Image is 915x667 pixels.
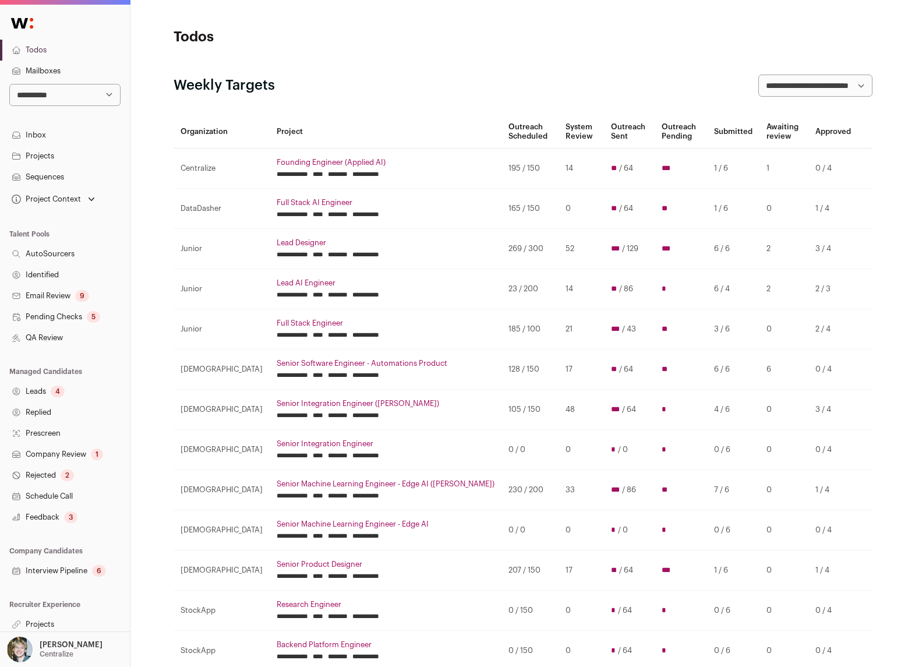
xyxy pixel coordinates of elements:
[707,390,759,430] td: 4 / 6
[91,449,103,460] div: 1
[619,365,633,374] span: / 64
[277,560,494,569] a: Senior Product Designer
[174,550,270,591] td: [DEMOGRAPHIC_DATA]
[277,238,494,248] a: Lead Designer
[174,470,270,510] td: [DEMOGRAPHIC_DATA]
[559,229,603,269] td: 52
[707,550,759,591] td: 1 / 6
[501,229,559,269] td: 269 / 300
[559,269,603,309] td: 14
[759,269,809,309] td: 2
[808,550,858,591] td: 1 / 4
[707,189,759,229] td: 1 / 6
[174,510,270,550] td: [DEMOGRAPHIC_DATA]
[75,290,89,302] div: 9
[61,470,74,481] div: 2
[618,646,632,655] span: / 64
[501,390,559,430] td: 105 / 150
[174,189,270,229] td: DataDasher
[619,204,633,213] span: / 64
[759,309,809,350] td: 0
[64,511,77,523] div: 3
[559,149,603,189] td: 14
[559,430,603,470] td: 0
[707,591,759,631] td: 0 / 6
[87,311,100,323] div: 5
[501,550,559,591] td: 207 / 150
[270,115,501,149] th: Project
[501,430,559,470] td: 0 / 0
[501,350,559,390] td: 128 / 150
[501,189,559,229] td: 165 / 150
[559,550,603,591] td: 17
[618,445,628,454] span: / 0
[759,430,809,470] td: 0
[277,359,494,368] a: Senior Software Engineer - Automations Product
[7,637,33,662] img: 6494470-medium_jpg
[174,269,270,309] td: Junior
[707,229,759,269] td: 6 / 6
[174,350,270,390] td: [DEMOGRAPHIC_DATA]
[40,650,73,659] p: Centralize
[9,191,97,207] button: Open dropdown
[51,386,65,397] div: 4
[92,565,106,577] div: 6
[5,637,105,662] button: Open dropdown
[808,229,858,269] td: 3 / 4
[707,470,759,510] td: 7 / 6
[622,405,636,414] span: / 64
[759,149,809,189] td: 1
[622,244,638,253] span: / 129
[277,319,494,328] a: Full Stack Engineer
[559,309,603,350] td: 21
[559,390,603,430] td: 48
[759,390,809,430] td: 0
[707,510,759,550] td: 0 / 6
[559,470,603,510] td: 33
[707,309,759,350] td: 3 / 6
[808,591,858,631] td: 0 / 4
[759,189,809,229] td: 0
[174,430,270,470] td: [DEMOGRAPHIC_DATA]
[9,195,81,204] div: Project Context
[277,158,494,167] a: Founding Engineer (Applied AI)
[174,149,270,189] td: Centralize
[759,591,809,631] td: 0
[559,115,603,149] th: System Review
[808,115,858,149] th: Approved
[559,591,603,631] td: 0
[277,600,494,609] a: Research Engineer
[277,399,494,408] a: Senior Integration Engineer ([PERSON_NAME])
[808,309,858,350] td: 2 / 4
[40,640,103,650] p: [PERSON_NAME]
[808,189,858,229] td: 1 / 4
[707,430,759,470] td: 0 / 6
[501,309,559,350] td: 185 / 100
[5,12,40,35] img: Wellfound
[501,591,559,631] td: 0 / 150
[501,115,559,149] th: Outreach Scheduled
[277,198,494,207] a: Full Stack AI Engineer
[618,525,628,535] span: / 0
[808,470,858,510] td: 1 / 4
[501,470,559,510] td: 230 / 200
[174,76,275,95] h2: Weekly Targets
[808,149,858,189] td: 0 / 4
[277,640,494,650] a: Backend Platform Engineer
[501,269,559,309] td: 23 / 200
[174,390,270,430] td: [DEMOGRAPHIC_DATA]
[707,149,759,189] td: 1 / 6
[808,430,858,470] td: 0 / 4
[277,479,494,489] a: Senior Machine Learning Engineer - Edge AI ([PERSON_NAME])
[707,350,759,390] td: 6 / 6
[622,485,636,495] span: / 86
[559,510,603,550] td: 0
[808,350,858,390] td: 0 / 4
[707,115,759,149] th: Submitted
[619,284,633,294] span: / 86
[808,510,858,550] td: 0 / 4
[174,591,270,631] td: StockApp
[759,510,809,550] td: 0
[622,324,636,334] span: / 43
[619,566,633,575] span: / 64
